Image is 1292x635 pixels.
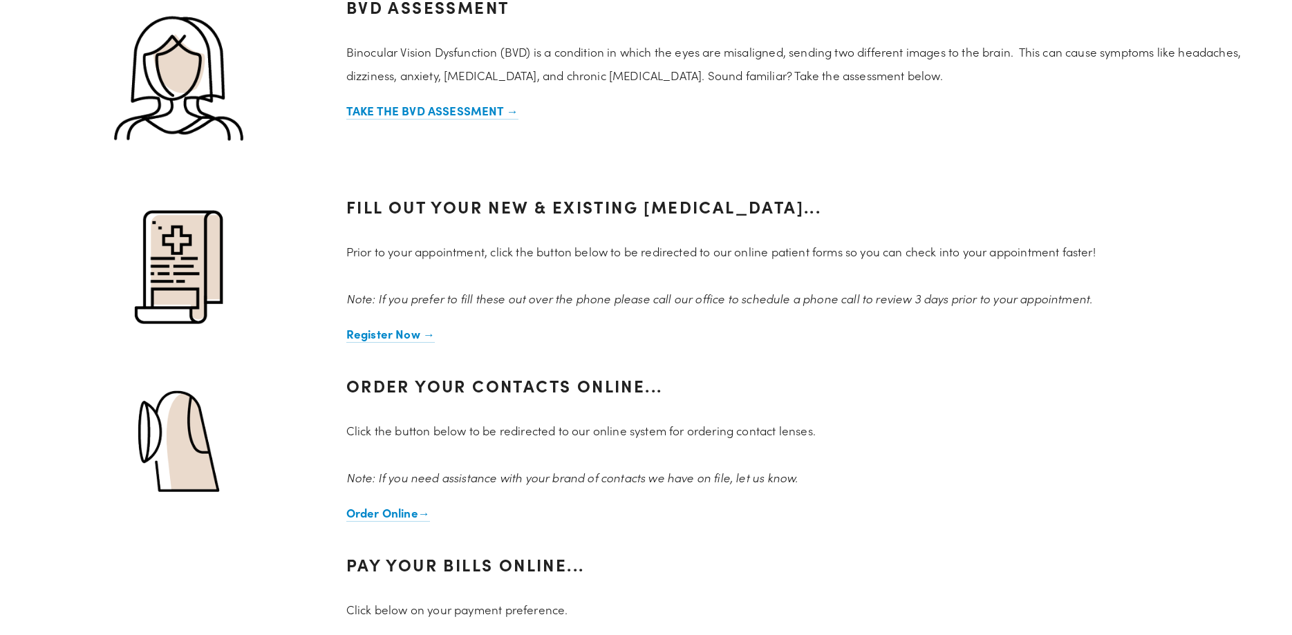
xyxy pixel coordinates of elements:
[346,103,518,120] a: TAKE THE BVD ASSESSMENT →
[346,419,1257,489] p: Click the button below to be redirected to our online system for ordering contact lenses.
[346,470,798,485] em: Note: If you need assistance with your brand of contacts we have on file, let us know.
[346,195,821,218] strong: Fill out your new & existing [MEDICAL_DATA]...
[346,374,663,397] strong: Order your contacts online...
[346,240,1257,310] p: Prior to your appointment, click the button below to be redirected to our online patient forms so...
[346,326,435,343] a: Register Now →
[346,505,430,522] a: Order Online→
[346,504,418,520] strong: Order Online
[346,553,585,576] strong: Pay your bills online...
[346,102,518,118] strong: TAKE THE BVD ASSESSMENT →
[346,325,435,341] strong: Register Now →
[346,291,1092,306] em: Note: If you prefer to fill these out over the phone please call our office to schedule a phone c...
[346,40,1257,87] p: Binocular Vision Dysfunction (BVD) is a condition in which the eyes are misaligned, sending two d...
